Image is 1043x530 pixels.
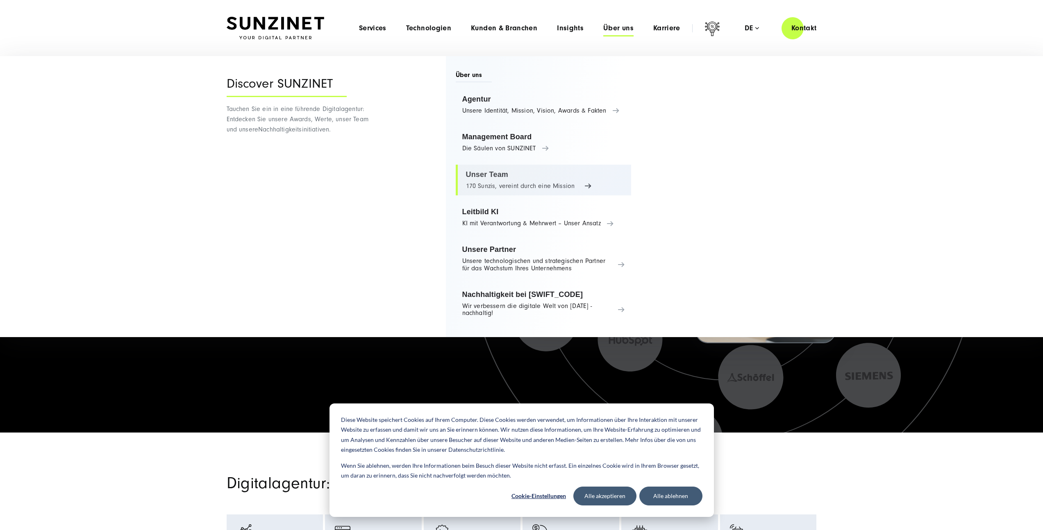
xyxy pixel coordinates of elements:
[456,127,632,158] a: Management Board Die Säulen von SUNZINET
[227,77,347,97] div: Discover SUNZINET
[227,105,368,133] span: Tauchen Sie ein in eine führende Digitalagentur: Entdecken Sie unsere Awards, Werte, unser Team u...
[639,487,702,505] button: Alle ablehnen
[557,24,584,32] a: Insights
[456,202,632,233] a: Leitbild KI KI mit Verantwortung & Mehrwert – Unser Ansatz
[227,17,324,40] img: SUNZINET Full Service Digital Agentur
[227,473,616,493] h2: Digitalagentur: Unsere Services
[653,24,680,32] a: Karriere
[745,24,759,32] div: de
[471,24,537,32] a: Kunden & Branchen
[329,403,714,517] div: Cookie banner
[456,89,632,120] a: Agentur Unsere Identität, Mission, Vision, Awards & Fakten
[456,70,492,82] span: Über uns
[782,16,827,40] a: Kontakt
[359,24,386,32] a: Services
[603,24,634,32] a: Über uns
[456,285,632,323] a: Nachhaltigkeit bei [SWIFT_CODE] Wir verbessern die digitale Welt von [DATE] - nachhaltig!
[341,415,702,455] p: Diese Website speichert Cookies auf Ihrem Computer. Diese Cookies werden verwendet, um Informatio...
[456,165,632,196] a: Unser Team 170 Sunzis, vereint durch eine Mission
[341,461,702,481] p: Wenn Sie ablehnen, werden Ihre Informationen beim Besuch dieser Website nicht erfasst. Ein einzel...
[227,56,380,337] div: Nachhaltigkeitsinitiativen.
[573,487,636,505] button: Alle akzeptieren
[507,487,570,505] button: Cookie-Einstellungen
[456,240,632,278] a: Unsere Partner Unsere technologischen und strategischen Partner für das Wachstum Ihres Unternehmens
[406,24,451,32] a: Technologien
